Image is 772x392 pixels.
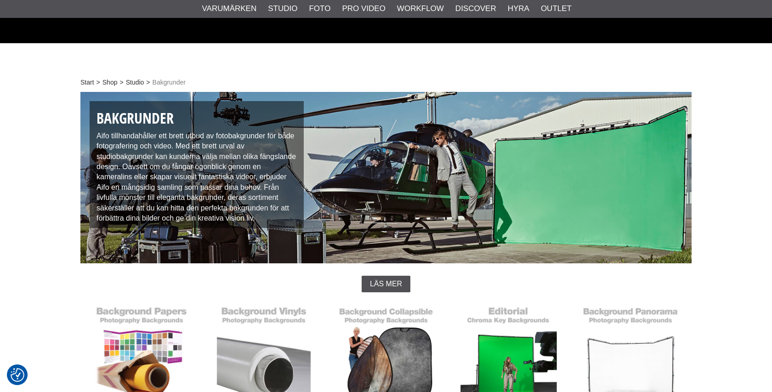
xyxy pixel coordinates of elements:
a: Foto [309,3,330,15]
a: Studio [268,3,297,15]
a: Workflow [397,3,444,15]
span: > [146,78,150,87]
a: Shop [102,78,118,87]
span: Bakgrunder [153,78,186,87]
a: Discover [455,3,496,15]
img: Studiobakgrunder - Fotobakgrunder [80,92,692,263]
div: Aifo tillhandahåller ett brett utbud av fotobakgrunder för både fotografering och video. Med ett ... [90,101,304,228]
span: > [96,78,100,87]
button: Samtyckesinställningar [11,367,24,383]
a: Pro Video [342,3,385,15]
a: Studio [126,78,144,87]
a: Varumärken [202,3,257,15]
a: Hyra [508,3,529,15]
img: Revisit consent button [11,368,24,382]
h1: Bakgrunder [96,108,297,129]
span: > [119,78,123,87]
a: Outlet [541,3,572,15]
span: Läs mer [370,280,402,288]
a: Start [80,78,94,87]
